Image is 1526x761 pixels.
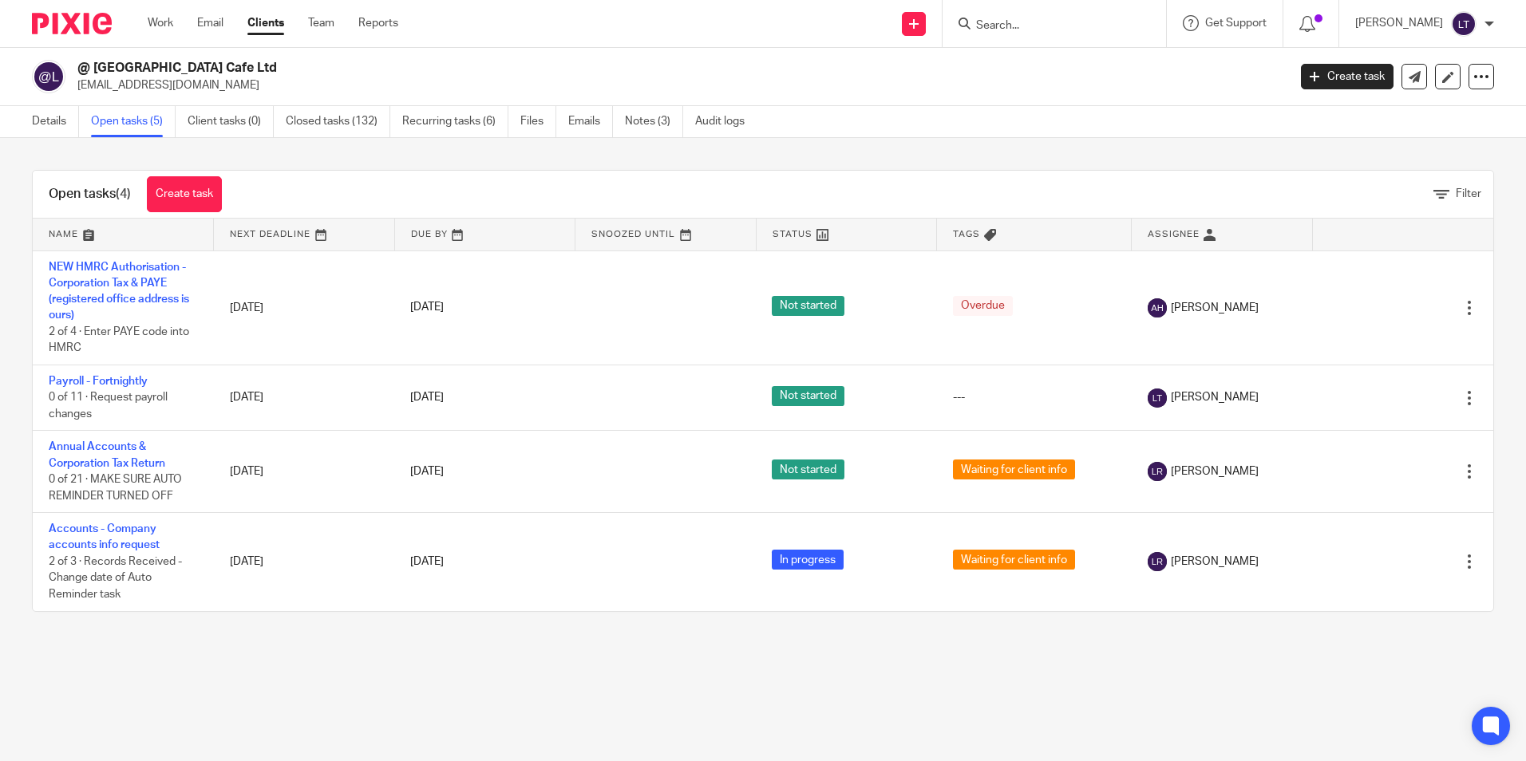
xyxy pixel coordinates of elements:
span: Waiting for client info [953,550,1075,570]
a: Emails [568,106,613,137]
img: svg%3E [1148,552,1167,571]
img: svg%3E [1148,388,1167,408]
a: NEW HMRC Authorisation - Corporation Tax & PAYE (registered office address is ours) [49,262,189,321]
span: Not started [772,296,844,316]
span: 2 of 3 · Records Received - Change date of Auto Reminder task [49,556,182,600]
a: Create task [1301,64,1394,89]
a: Email [197,15,223,31]
a: Audit logs [695,106,757,137]
img: svg%3E [1148,462,1167,481]
span: [DATE] [410,556,444,567]
span: In progress [772,550,844,570]
span: [PERSON_NAME] [1171,554,1259,570]
span: [PERSON_NAME] [1171,300,1259,316]
span: Tags [953,230,980,239]
a: Payroll - Fortnightly [49,376,148,387]
span: Not started [772,386,844,406]
a: Details [32,106,79,137]
h1: Open tasks [49,186,131,203]
span: Get Support [1205,18,1267,29]
span: Overdue [953,296,1013,316]
a: Client tasks (0) [188,106,274,137]
td: [DATE] [214,431,395,513]
span: Not started [772,459,844,479]
span: 0 of 11 · Request payroll changes [49,392,168,420]
a: Create task [147,176,222,212]
p: [PERSON_NAME] [1355,15,1443,31]
a: Open tasks (5) [91,106,176,137]
a: Reports [358,15,398,31]
h2: @ [GEOGRAPHIC_DATA] Cafe Ltd [77,60,1037,77]
td: [DATE] [214,365,395,430]
span: Status [773,230,812,239]
img: svg%3E [1451,11,1477,37]
img: Pixie [32,13,112,34]
td: [DATE] [214,513,395,611]
span: [DATE] [410,392,444,404]
a: Accounts - Company accounts info request [49,523,160,550]
span: Snoozed Until [591,230,675,239]
a: Notes (3) [625,106,683,137]
a: Closed tasks (132) [286,106,390,137]
a: Team [308,15,334,31]
a: Work [148,15,173,31]
a: Clients [247,15,284,31]
span: [DATE] [410,302,444,313]
input: Search [975,19,1118,34]
span: Filter [1456,188,1481,199]
span: [PERSON_NAME] [1171,463,1259,479]
span: 2 of 4 · Enter PAYE code into HMRC [49,326,189,354]
img: svg%3E [32,60,65,93]
a: Files [520,106,556,137]
div: --- [953,389,1116,405]
span: [PERSON_NAME] [1171,389,1259,405]
span: (4) [116,187,131,200]
p: [EMAIL_ADDRESS][DOMAIN_NAME] [77,77,1277,93]
span: [DATE] [410,466,444,477]
img: svg%3E [1148,298,1167,317]
span: Waiting for client info [953,459,1075,479]
span: 0 of 21 · MAKE SURE AUTO REMINDER TURNED OFF [49,474,182,502]
td: [DATE] [214,250,395,365]
a: Recurring tasks (6) [402,106,508,137]
a: Annual Accounts & Corporation Tax Return [49,441,165,468]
